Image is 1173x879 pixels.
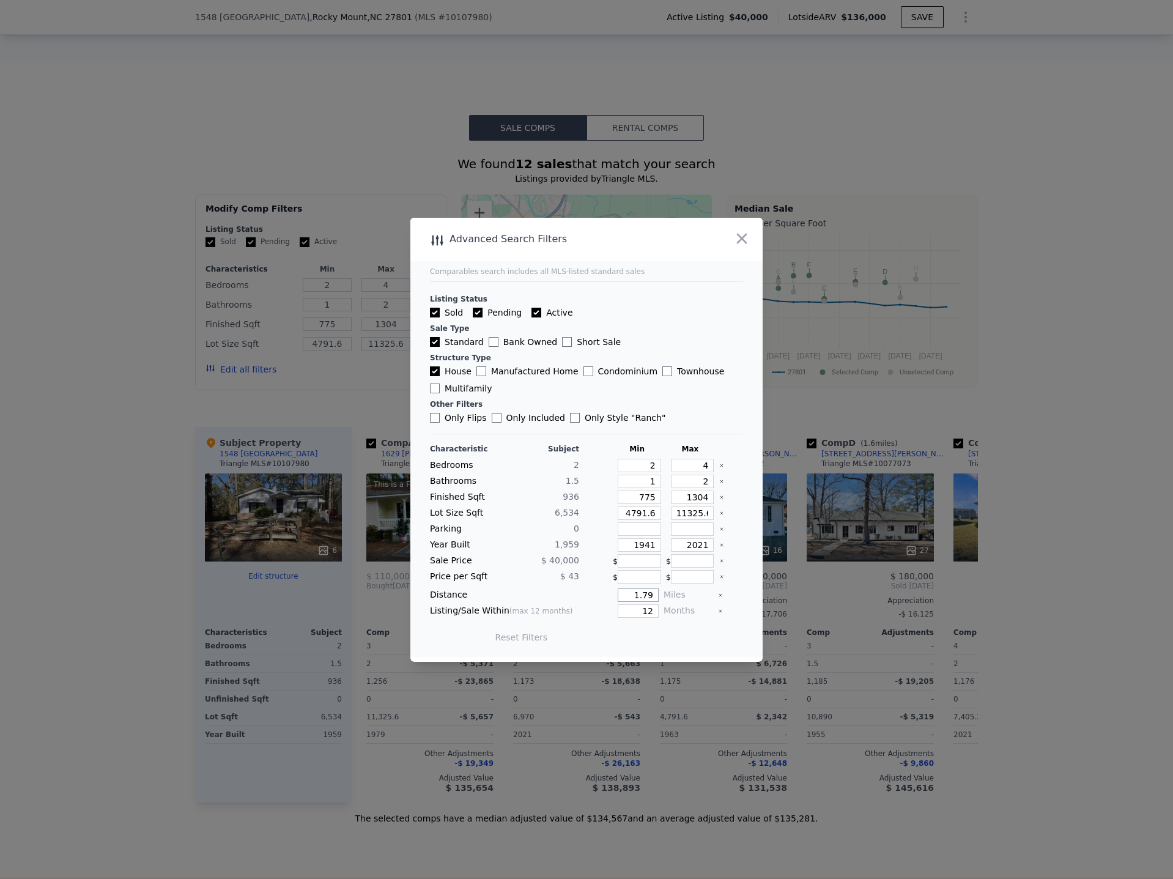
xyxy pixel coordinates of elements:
input: Active [531,308,541,317]
div: Characteristic [430,444,502,454]
span: 936 [563,492,579,502]
div: Bedrooms [430,459,502,472]
div: Other Filters [430,399,743,409]
label: Only Included [492,412,565,424]
span: $ 40,000 [541,555,579,565]
div: Advanced Search Filters [410,231,692,248]
label: Active [531,306,572,319]
div: Distance [430,588,579,602]
input: House [430,366,440,376]
label: Standard [430,336,484,348]
button: Clear [719,511,724,516]
div: $ [666,554,714,568]
input: Pending [473,308,483,317]
div: Months [664,604,713,618]
input: Standard [430,337,440,347]
button: Clear [719,463,724,468]
span: 1.5 [566,476,579,486]
div: Structure Type [430,353,743,363]
button: Clear [718,593,723,598]
div: Subject [507,444,579,454]
button: Clear [719,495,724,500]
div: Finished Sqft [430,491,502,504]
span: 2 [574,460,579,470]
label: Bank Owned [489,336,557,348]
div: Parking [430,522,502,536]
label: Only Flips [430,412,487,424]
div: Comparables search includes all MLS-listed standard sales [430,267,743,276]
div: Price per Sqft [430,570,502,584]
label: Sold [430,306,463,319]
input: Condominium [583,366,593,376]
span: 0 [574,524,579,533]
input: Only Included [492,413,501,423]
label: Townhouse [662,365,724,377]
label: Only Style " Ranch " [570,412,665,424]
div: Sale Price [430,554,502,568]
div: Year Built [430,538,502,552]
label: Short Sale [562,336,621,348]
label: Manufactured Home [476,365,579,377]
span: 1,959 [555,540,579,549]
button: Clear [719,574,724,579]
input: Townhouse [662,366,672,376]
button: Clear [719,527,724,532]
input: Only Style "Ranch" [570,413,580,423]
div: Lot Size Sqft [430,506,502,520]
span: $ 43 [560,571,579,581]
input: Only Flips [430,413,440,423]
label: House [430,365,472,377]
div: Bathrooms [430,475,502,488]
button: Clear [719,558,724,563]
input: Manufactured Home [476,366,486,376]
span: 6,534 [555,508,579,517]
input: Sold [430,308,440,317]
label: Multifamily [430,382,492,395]
label: Condominium [583,365,657,377]
div: Listing/Sale Within [430,604,579,618]
div: Min [613,444,661,454]
div: Listing Status [430,294,743,304]
div: $ [613,554,661,568]
div: Max [666,444,714,454]
label: Pending [473,306,522,319]
div: $ [613,570,661,584]
button: Clear [719,543,724,547]
div: $ [666,570,714,584]
button: Clear [718,609,723,614]
input: Short Sale [562,337,572,347]
button: Clear [719,479,724,484]
input: Bank Owned [489,337,498,347]
input: Multifamily [430,384,440,393]
span: (max 12 months) [509,607,573,615]
button: Reset [495,631,548,643]
div: Miles [664,588,713,602]
div: Sale Type [430,324,743,333]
